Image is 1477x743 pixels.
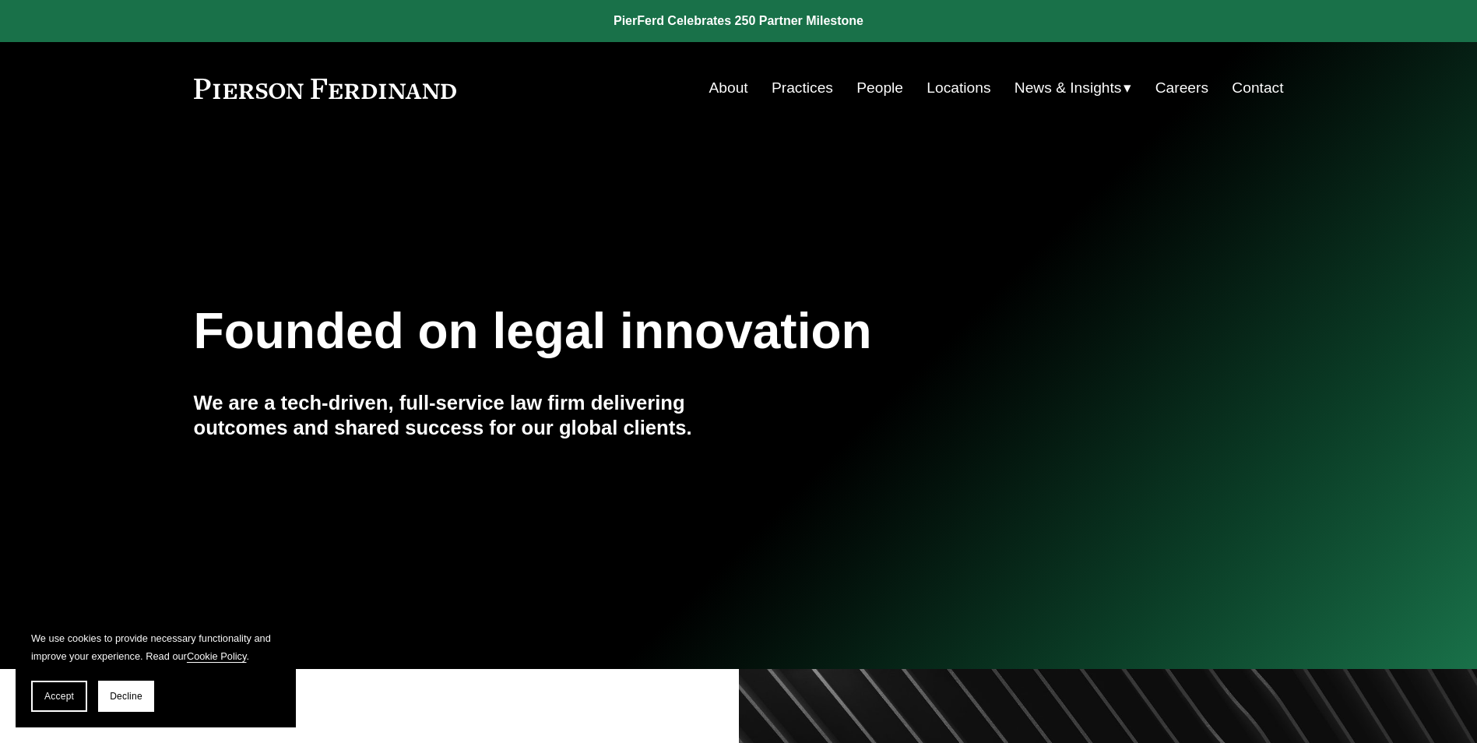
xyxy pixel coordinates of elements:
[1015,75,1122,102] span: News & Insights
[31,629,280,665] p: We use cookies to provide necessary functionality and improve your experience. Read our .
[927,73,990,103] a: Locations
[31,681,87,712] button: Accept
[44,691,74,702] span: Accept
[772,73,833,103] a: Practices
[187,650,247,662] a: Cookie Policy
[194,390,739,441] h4: We are a tech-driven, full-service law firm delivering outcomes and shared success for our global...
[856,73,903,103] a: People
[98,681,154,712] button: Decline
[194,303,1102,360] h1: Founded on legal innovation
[1015,73,1132,103] a: folder dropdown
[709,73,748,103] a: About
[1232,73,1283,103] a: Contact
[1155,73,1208,103] a: Careers
[16,614,296,727] section: Cookie banner
[110,691,142,702] span: Decline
